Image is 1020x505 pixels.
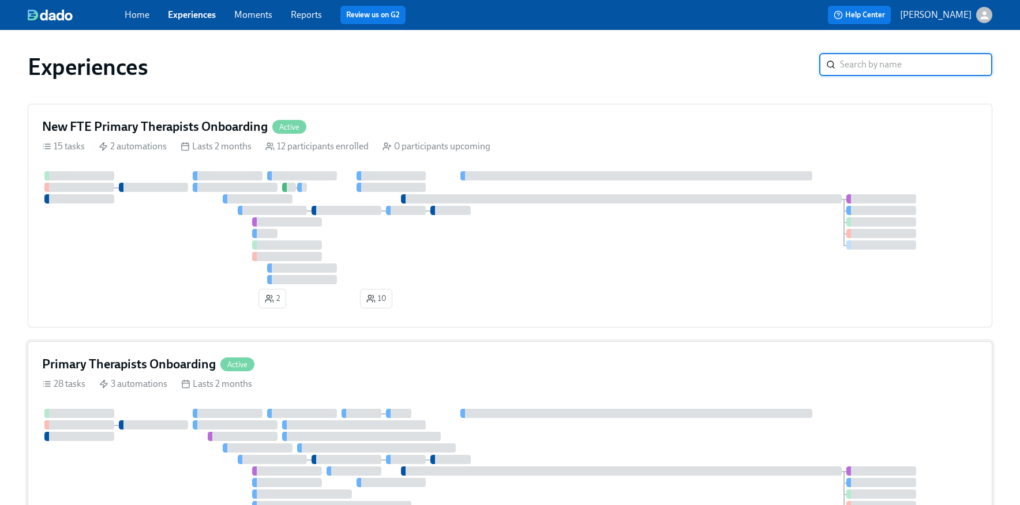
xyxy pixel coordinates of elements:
[382,140,490,153] div: 0 participants upcoming
[28,9,125,21] a: dado
[99,378,167,390] div: 3 automations
[840,53,992,76] input: Search by name
[828,6,891,24] button: Help Center
[42,140,85,153] div: 15 tasks
[900,9,972,21] p: [PERSON_NAME]
[125,9,149,20] a: Home
[340,6,406,24] button: Review us on G2
[234,9,272,20] a: Moments
[272,123,306,131] span: Active
[28,104,992,327] a: New FTE Primary Therapists OnboardingActive15 tasks 2 automations Lasts 2 months 12 participants ...
[265,293,280,304] span: 2
[168,9,216,20] a: Experiences
[265,140,369,153] div: 12 participants enrolled
[42,378,85,390] div: 28 tasks
[900,7,992,23] button: [PERSON_NAME]
[99,140,167,153] div: 2 automations
[366,293,386,304] span: 10
[220,360,254,369] span: Active
[28,9,73,21] img: dado
[42,118,268,135] h4: New FTE Primary Therapists Onboarding
[834,9,885,21] span: Help Center
[42,356,216,373] h4: Primary Therapists Onboarding
[181,140,252,153] div: Lasts 2 months
[258,289,286,308] button: 2
[291,9,322,20] a: Reports
[346,9,400,21] a: Review us on G2
[360,289,392,308] button: 10
[28,53,148,81] h1: Experiences
[181,378,252,390] div: Lasts 2 months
